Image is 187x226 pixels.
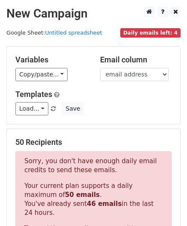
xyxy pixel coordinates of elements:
p: Sorry, you don't have enough daily email credits to send these emails. [24,157,163,175]
strong: 46 emails [87,200,122,208]
a: Templates [15,90,52,99]
a: Load... [15,102,48,115]
a: Copy/paste... [15,68,68,81]
span: Daily emails left: 4 [120,28,181,38]
h5: Email column [100,55,172,65]
strong: 50 emails [65,191,100,199]
h5: Variables [15,55,87,65]
h5: 50 Recipients [15,138,172,147]
button: Save [62,102,84,115]
a: Untitled spreadsheet [45,29,102,36]
p: Your current plan supports a daily maximum of . You've already sent in the last 24 hours. [24,182,163,217]
h2: New Campaign [6,6,181,21]
small: Google Sheet: [6,29,102,36]
iframe: Chat Widget [144,185,187,226]
a: Daily emails left: 4 [120,29,181,36]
